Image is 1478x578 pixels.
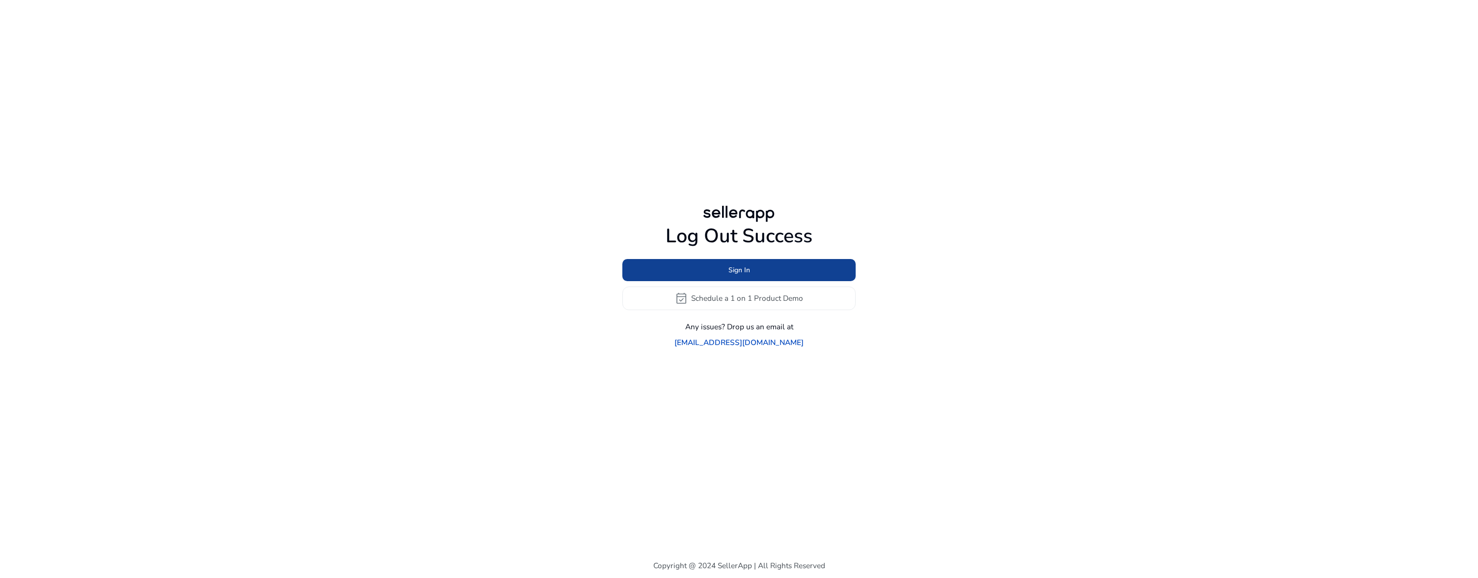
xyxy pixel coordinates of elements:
[622,287,856,310] button: event_availableSchedule a 1 on 1 Product Demo
[674,337,804,348] a: [EMAIL_ADDRESS][DOMAIN_NAME]
[675,292,688,305] span: event_available
[685,321,793,332] p: Any issues? Drop us an email at
[622,225,856,248] h1: Log Out Success
[728,265,750,275] span: Sign In
[622,259,856,281] button: Sign In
